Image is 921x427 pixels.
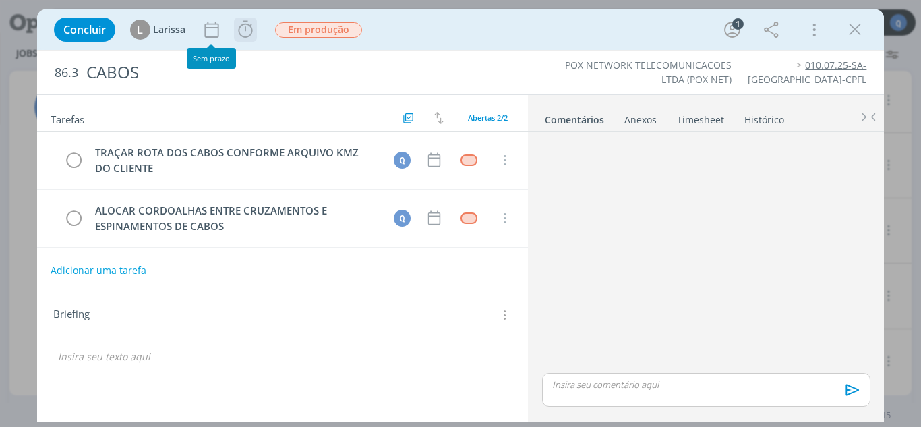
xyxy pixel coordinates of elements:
div: dialog [37,9,885,422]
div: ALOCAR CORDOALHAS ENTRE CRUZAMENTOS E ESPINAMENTOS DE CABOS [90,202,382,234]
span: 86.3 [55,65,78,80]
span: Concluir [63,24,106,35]
a: Histórico [744,107,785,127]
div: 1 [732,18,744,30]
span: Tarefas [51,110,84,126]
span: Em produção [275,22,362,38]
div: TRAÇAR ROTA DOS CABOS CONFORME ARQUIVO KMZ DO CLIENTE [90,144,382,176]
button: Adicionar uma tarefa [50,258,147,283]
button: Q [392,150,412,170]
span: Larissa [153,25,185,34]
div: Anexos [624,113,657,127]
div: CABOS [81,56,523,89]
button: 1 [721,19,743,40]
button: Q [392,208,412,228]
div: Q [394,210,411,227]
a: POX NETWORK TELECOMUNICACOES LTDA (POX NET) [565,59,732,85]
button: Concluir [54,18,115,42]
a: Timesheet [676,107,725,127]
img: arrow-down-up.svg [434,112,444,124]
button: Em produção [274,22,363,38]
span: Abertas 2/2 [468,113,508,123]
div: L [130,20,150,40]
a: Comentários [544,107,605,127]
div: Sem prazo [187,48,236,69]
button: LLarissa [130,20,185,40]
span: Briefing [53,306,90,324]
div: Q [394,152,411,169]
a: 010.07.25-SA-[GEOGRAPHIC_DATA]-CPFL [748,59,866,85]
